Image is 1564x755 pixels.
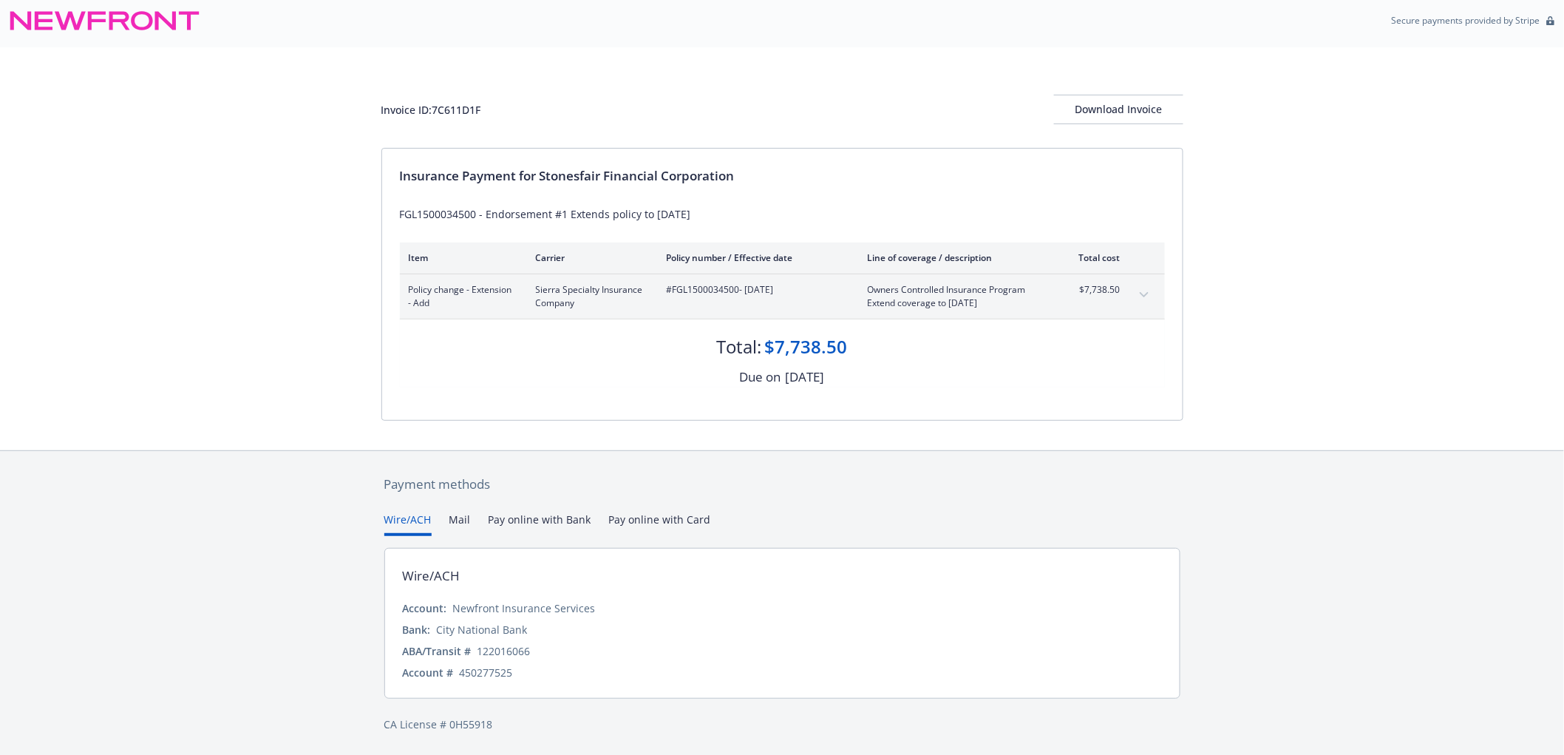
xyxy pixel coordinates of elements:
span: #FGL1500034500 - [DATE] [667,283,844,297]
div: Line of coverage / description [868,251,1041,264]
div: Policy change - Extension - AddSierra Specialty Insurance Company#FGL1500034500- [DATE]Owners Con... [400,274,1165,319]
div: [DATE] [786,368,825,387]
div: Download Invoice [1054,95,1183,123]
button: Pay online with Bank [489,512,591,536]
div: Account: [403,600,447,616]
div: City National Bank [437,622,528,637]
span: Policy change - Extension - Add [409,283,512,310]
div: Due on [740,368,781,387]
button: Mail [449,512,471,536]
div: Carrier [536,251,643,264]
div: CA License # 0H55918 [384,717,1180,732]
div: 122016066 [477,643,531,659]
div: 450277525 [460,665,513,680]
div: $7,738.50 [765,334,848,359]
div: Total: [717,334,762,359]
span: $7,738.50 [1065,283,1121,297]
div: Bank: [403,622,431,637]
button: expand content [1132,283,1156,307]
button: Wire/ACH [384,512,432,536]
button: Download Invoice [1054,95,1183,124]
p: Secure payments provided by Stripe [1392,14,1540,27]
span: Extend coverage to [DATE] [868,297,1041,310]
span: Owners Controlled Insurance Program [868,283,1041,297]
div: FGL1500034500 - Endorsement #1 Extends policy to [DATE] [400,206,1165,222]
div: Item [409,251,512,264]
div: Account # [403,665,454,680]
div: Wire/ACH [403,566,460,586]
span: Sierra Specialty Insurance Company [536,283,643,310]
div: Payment methods [384,475,1180,494]
div: Policy number / Effective date [667,251,844,264]
div: Newfront Insurance Services [453,600,596,616]
button: Pay online with Card [609,512,711,536]
div: Insurance Payment for Stonesfair Financial Corporation [400,166,1165,186]
span: Owners Controlled Insurance ProgramExtend coverage to [DATE] [868,283,1041,310]
div: ABA/Transit # [403,643,472,659]
div: Invoice ID: 7C611D1F [381,102,481,118]
div: Total cost [1065,251,1121,264]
